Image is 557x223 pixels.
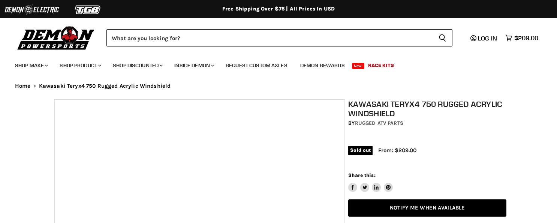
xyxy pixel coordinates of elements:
span: New! [352,63,365,69]
a: Shop Make [9,58,52,73]
a: Shop Discounted [107,58,167,73]
ul: Main menu [9,55,536,73]
img: TGB Logo 2 [60,3,116,17]
span: Sold out [348,146,373,154]
a: Race Kits [362,58,400,73]
a: Home [15,83,31,89]
a: Inside Demon [169,58,219,73]
a: $209.00 [502,33,542,43]
img: Demon Powersports [15,24,97,51]
a: Log in [467,35,502,42]
span: Share this: [348,172,375,178]
button: Search [433,29,452,46]
form: Product [106,29,452,46]
span: Log in [478,34,497,42]
input: Search [106,29,433,46]
span: From: $209.00 [378,147,416,154]
a: Demon Rewards [295,58,350,73]
h1: Kawasaki Teryx4 750 Rugged Acrylic Windshield [348,99,506,118]
a: Shop Product [54,58,106,73]
a: Rugged ATV Parts [355,120,403,126]
span: $209.00 [514,34,538,42]
span: Kawasaki Teryx4 750 Rugged Acrylic Windshield [39,83,171,89]
a: Request Custom Axles [220,58,293,73]
aside: Share this: [348,172,393,192]
img: Demon Electric Logo 2 [4,3,60,17]
div: by [348,119,506,127]
a: Notify Me When Available [348,199,506,217]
